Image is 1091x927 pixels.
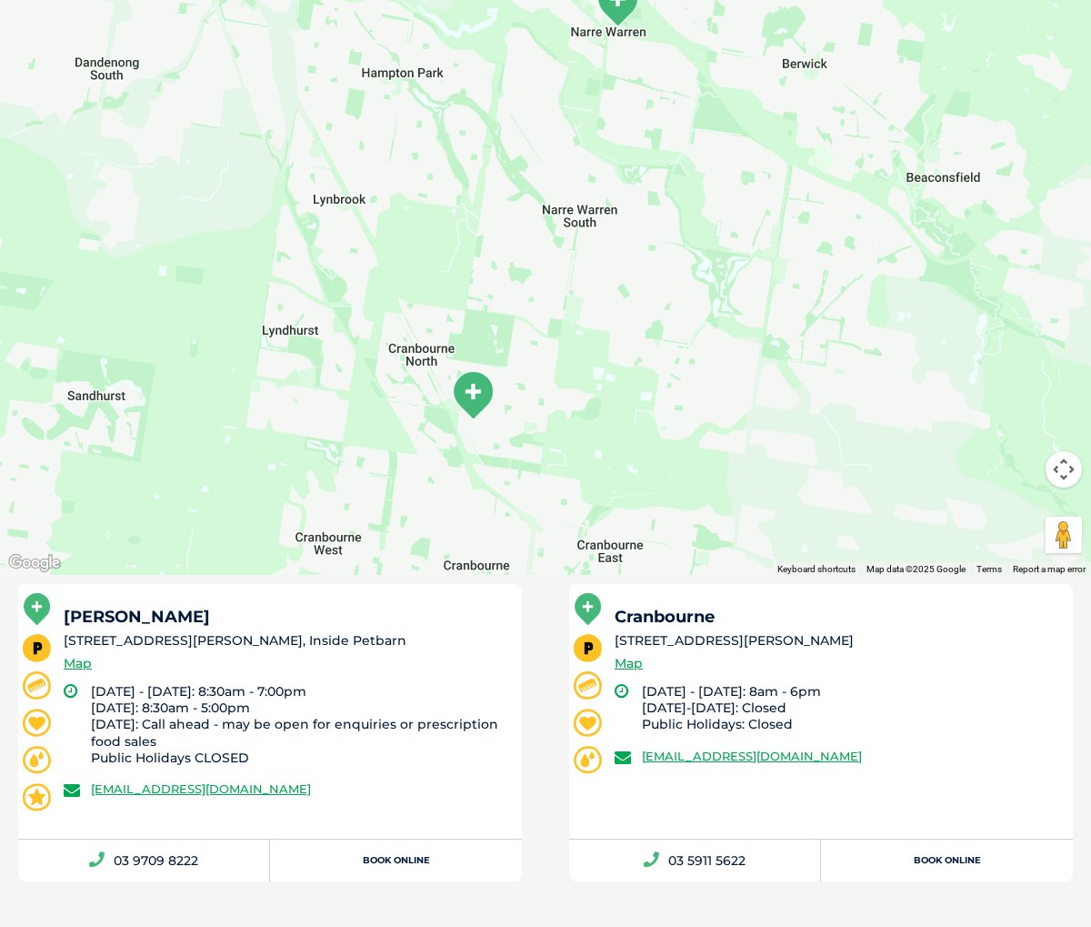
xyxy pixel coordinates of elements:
[777,563,856,576] button: Keyboard shortcuts
[64,653,92,674] a: Map
[270,840,522,882] a: Book Online
[642,749,862,763] a: [EMAIL_ADDRESS][DOMAIN_NAME]
[91,683,505,766] li: [DATE] - [DATE]: 8:30am - 7:00pm [DATE]: 8:30am - 5:00pm [DATE]: Call ahead - may be open for enq...
[866,564,966,574] span: Map data ©2025 Google
[18,840,270,882] a: 03 9709 8222
[976,564,1002,574] a: Terms
[615,609,1056,625] h5: Cranbourne
[5,551,65,575] a: Open this area in Google Maps (opens a new window)
[64,609,505,625] h5: [PERSON_NAME]
[569,840,821,882] a: 03 5911 5622
[450,370,495,420] div: Cranbourne
[91,781,311,796] a: [EMAIL_ADDRESS][DOMAIN_NAME]
[615,631,1056,650] li: [STREET_ADDRESS][PERSON_NAME]
[64,631,505,650] li: [STREET_ADDRESS][PERSON_NAME], Inside Petbarn
[821,840,1073,882] a: Book Online
[1046,517,1082,553] button: Drag Pegman onto the map to open Street View
[5,551,65,575] img: Google
[615,653,643,674] a: Map
[1046,451,1082,488] button: Map camera controls
[1013,564,1086,574] a: Report a map error
[642,683,1056,733] li: [DATE] - [DATE]: 8am - 6pm [DATE]-[DATE]: Closed Public Holidays: Closed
